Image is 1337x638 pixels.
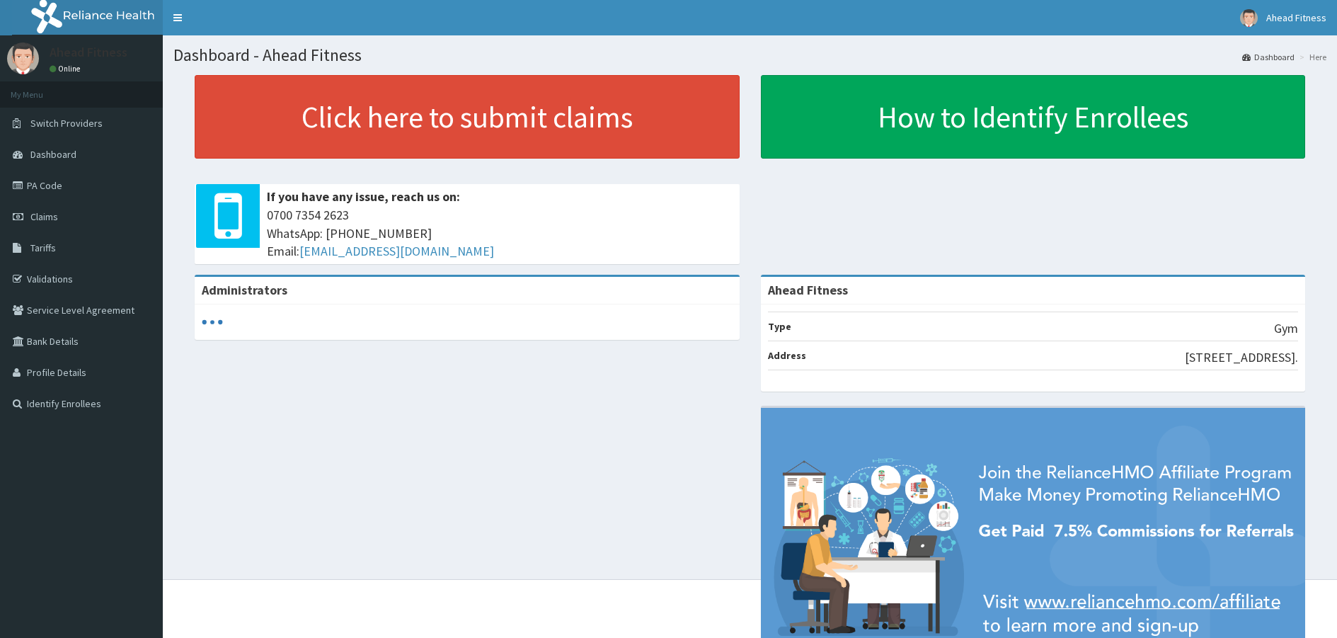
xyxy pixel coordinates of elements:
[195,75,740,159] a: Click here to submit claims
[768,320,791,333] b: Type
[768,349,806,362] b: Address
[1296,51,1326,63] li: Here
[30,148,76,161] span: Dashboard
[267,206,733,261] span: 0700 7354 2623 WhatsApp: [PHONE_NUMBER] Email:
[30,241,56,254] span: Tariffs
[1274,319,1298,338] p: Gym
[7,42,39,74] img: User Image
[761,75,1306,159] a: How to Identify Enrollees
[50,64,84,74] a: Online
[202,282,287,298] b: Administrators
[267,188,460,205] b: If you have any issue, reach us on:
[202,312,223,333] svg: audio-loading
[50,46,127,59] p: Ahead Fitness
[1240,9,1258,27] img: User Image
[1242,51,1295,63] a: Dashboard
[173,46,1326,64] h1: Dashboard - Ahead Fitness
[30,210,58,223] span: Claims
[768,282,848,298] strong: Ahead Fitness
[1266,11,1326,24] span: Ahead Fitness
[1185,348,1298,367] p: [STREET_ADDRESS].
[30,117,103,130] span: Switch Providers
[299,243,494,259] a: [EMAIL_ADDRESS][DOMAIN_NAME]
